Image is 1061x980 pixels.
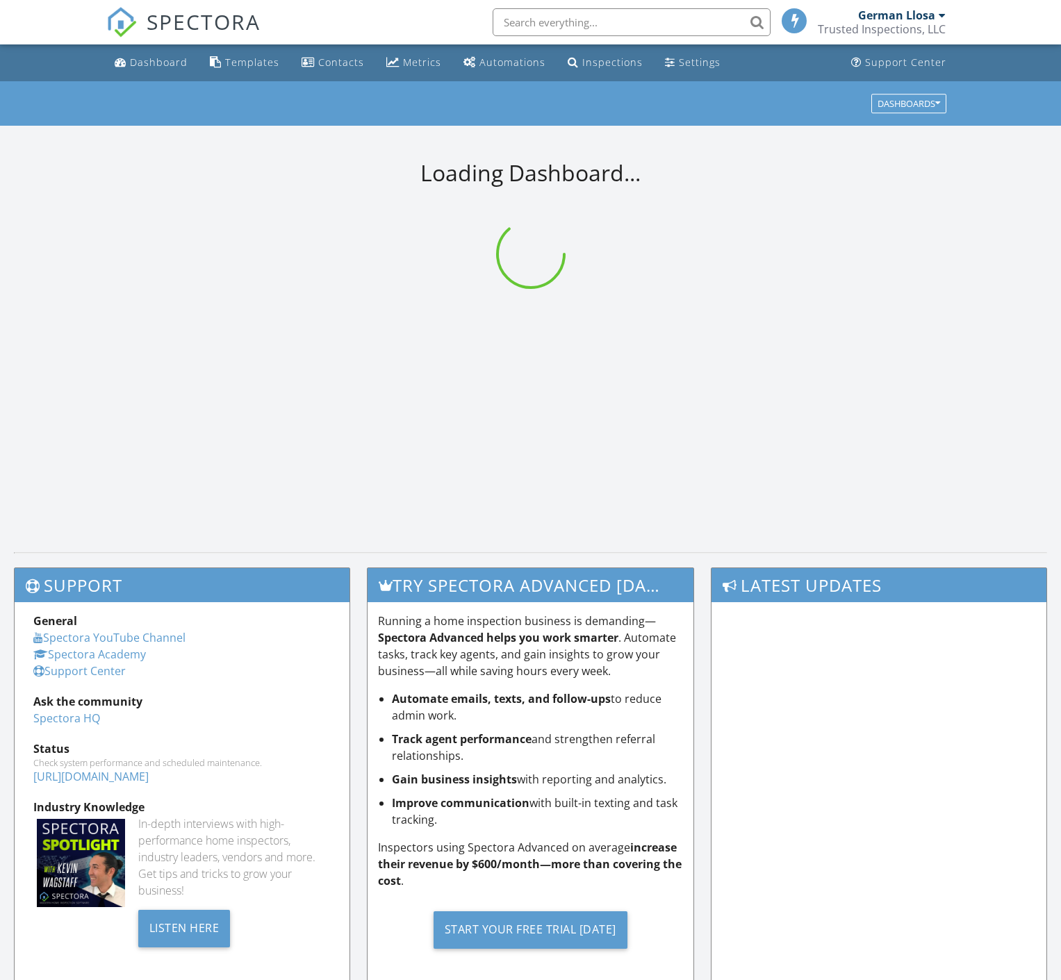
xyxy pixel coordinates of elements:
[33,769,149,784] a: [URL][DOMAIN_NAME]
[392,691,611,706] strong: Automate emails, texts, and follow-ups
[818,22,946,36] div: Trusted Inspections, LLC
[138,920,231,935] a: Listen Here
[878,99,940,108] div: Dashboards
[33,740,331,757] div: Status
[378,900,684,959] a: Start Your Free Trial [DATE]
[138,815,331,899] div: In-depth interviews with high-performance home inspectors, industry leaders, vendors and more. Ge...
[296,50,370,76] a: Contacts
[33,630,186,645] a: Spectora YouTube Channel
[106,7,137,38] img: The Best Home Inspection Software - Spectora
[318,56,364,69] div: Contacts
[204,50,285,76] a: Templates
[368,568,694,602] h3: Try spectora advanced [DATE]
[392,772,517,787] strong: Gain business insights
[403,56,441,69] div: Metrics
[392,795,684,828] li: with built-in texting and task tracking.
[865,56,946,69] div: Support Center
[582,56,643,69] div: Inspections
[33,693,331,710] div: Ask the community
[712,568,1046,602] h3: Latest Updates
[846,50,952,76] a: Support Center
[33,613,77,629] strong: General
[147,7,261,36] span: SPECTORA
[378,840,682,888] strong: increase their revenue by $600/month—more than covering the cost
[138,910,231,947] div: Listen Here
[392,771,684,788] li: with reporting and analytics.
[458,50,551,76] a: Automations (Basic)
[15,568,349,602] h3: Support
[434,911,627,949] div: Start Your Free Trial [DATE]
[871,94,946,113] button: Dashboards
[378,630,618,645] strong: Spectora Advanced helps you work smarter
[109,50,193,76] a: Dashboard
[659,50,726,76] a: Settings
[130,56,188,69] div: Dashboard
[33,663,126,679] a: Support Center
[679,56,721,69] div: Settings
[33,799,331,815] div: Industry Knowledge
[33,647,146,662] a: Spectora Academy
[392,795,529,811] strong: Improve communication
[378,839,684,889] p: Inspectors using Spectora Advanced on average .
[33,711,100,726] a: Spectora HQ
[562,50,648,76] a: Inspections
[392,731,684,764] li: and strengthen referral relationships.
[106,19,261,48] a: SPECTORA
[858,8,935,22] div: German Llosa
[37,819,125,907] img: Spectoraspolightmain
[392,731,532,747] strong: Track agent performance
[378,613,684,679] p: Running a home inspection business is demanding— . Automate tasks, track key agents, and gain ins...
[493,8,771,36] input: Search everything...
[479,56,545,69] div: Automations
[225,56,279,69] div: Templates
[33,757,331,768] div: Check system performance and scheduled maintenance.
[392,690,684,724] li: to reduce admin work.
[381,50,447,76] a: Metrics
